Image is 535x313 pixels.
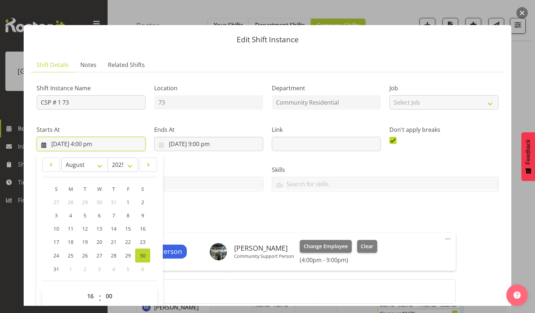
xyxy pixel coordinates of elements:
[53,266,59,273] span: 31
[63,222,78,235] a: 11
[69,266,72,273] span: 1
[111,252,117,259] span: 28
[112,212,115,219] span: 7
[127,266,129,273] span: 5
[53,252,59,259] span: 24
[210,243,227,260] img: raju-regmi9da8a853addd9527ccf3d8ac974f8158.png
[112,186,115,192] span: T
[154,125,263,134] label: Ends At
[37,61,69,69] span: Shift Details
[272,178,498,189] input: Search for skills
[31,36,504,43] p: Edit Shift Instance
[121,222,135,235] a: 15
[234,244,294,252] h6: [PERSON_NAME]
[68,186,73,192] span: M
[92,209,106,222] a: 6
[140,252,146,259] span: 30
[135,235,150,249] a: 23
[97,186,102,192] span: W
[37,125,146,134] label: Starts At
[49,222,63,235] a: 10
[98,266,101,273] span: 3
[63,235,78,249] a: 18
[141,199,144,206] span: 2
[82,225,88,232] span: 12
[106,209,121,222] a: 7
[96,252,102,259] span: 27
[49,235,63,249] a: 17
[125,252,131,259] span: 29
[53,225,59,232] span: 10
[300,256,377,264] h6: (4:00pm - 9:00pm)
[272,84,381,92] label: Department
[96,199,102,206] span: 30
[111,225,117,232] span: 14
[82,199,88,206] span: 29
[92,222,106,235] a: 13
[521,132,535,181] button: Feedback - Show survey
[78,235,92,249] a: 19
[154,84,263,92] label: Location
[121,196,135,209] a: 1
[37,137,146,151] input: Click to select...
[272,125,381,134] label: Link
[121,249,135,263] a: 29
[68,252,74,259] span: 25
[49,249,63,263] a: 24
[106,235,121,249] a: 21
[82,252,88,259] span: 26
[78,249,92,263] a: 26
[234,253,294,259] p: Community Support Person
[96,239,102,245] span: 20
[389,84,498,92] label: Job
[111,239,117,245] span: 21
[141,266,144,273] span: 6
[135,249,150,263] a: 30
[272,165,498,174] label: Skills
[92,249,106,263] a: 27
[140,225,146,232] span: 16
[125,225,131,232] span: 15
[135,222,150,235] a: 16
[389,125,498,134] label: Don't apply breaks
[125,239,131,245] span: 22
[121,235,135,249] a: 22
[55,212,58,219] span: 3
[108,61,145,69] span: Related Shifts
[37,95,146,110] input: Shift Instance Name
[141,212,144,219] span: 9
[106,249,121,263] a: 28
[84,186,86,192] span: T
[80,61,96,69] span: Notes
[55,186,58,192] span: S
[525,139,531,164] span: Feedback
[68,225,74,232] span: 11
[49,263,63,276] a: 31
[112,266,115,273] span: 4
[92,235,106,249] a: 20
[84,212,86,219] span: 5
[84,266,86,273] span: 2
[121,209,135,222] a: 8
[127,199,129,206] span: 1
[141,186,144,192] span: S
[63,249,78,263] a: 25
[111,199,117,206] span: 31
[361,242,373,250] span: Clear
[135,196,150,209] a: 2
[135,209,150,222] a: 9
[127,186,129,192] span: F
[98,212,101,219] span: 6
[300,240,352,253] button: Change Employee
[68,199,74,206] span: 28
[106,222,121,235] a: 14
[78,209,92,222] a: 5
[82,239,88,245] span: 19
[37,84,146,92] label: Shift Instance Name
[99,289,101,307] span: :
[78,222,92,235] a: 12
[49,209,63,222] a: 3
[53,199,59,206] span: 27
[79,216,455,224] h5: Roles
[513,292,521,299] img: help-xxl-2.png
